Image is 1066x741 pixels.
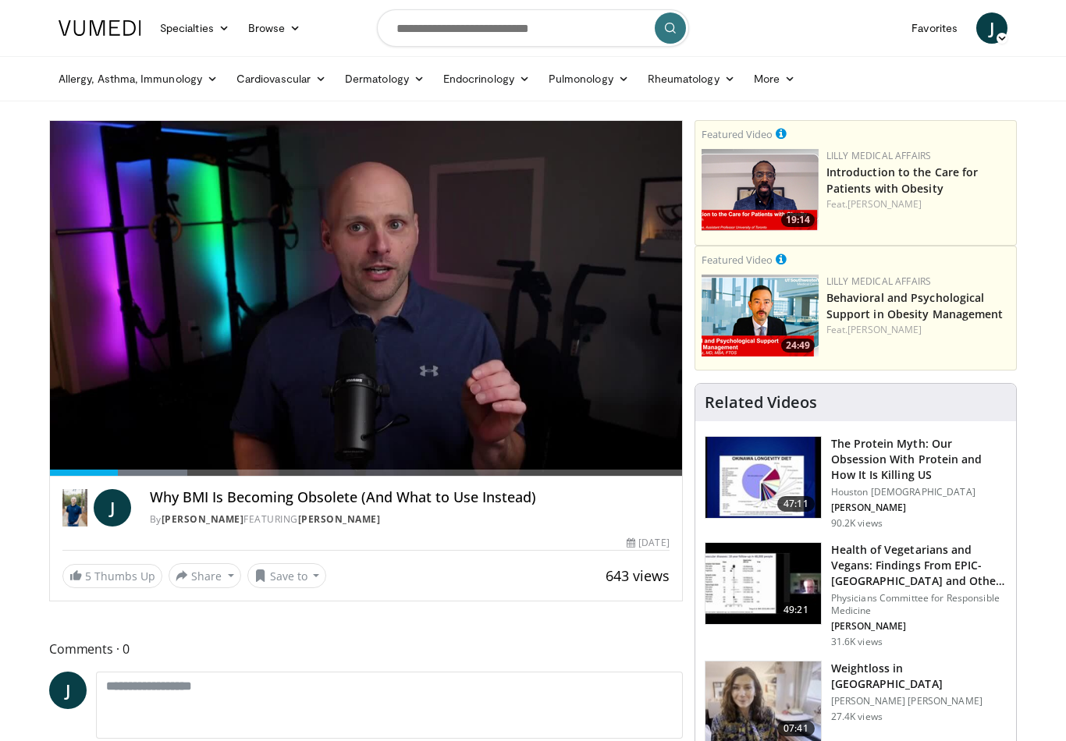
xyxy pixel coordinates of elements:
a: J [49,672,87,709]
small: Featured Video [702,127,773,141]
a: 47:11 The Protein Myth: Our Obsession With Protein and How It Is Killing US Houston [DEMOGRAPHIC_... [705,436,1007,530]
a: Allergy, Asthma, Immunology [49,63,227,94]
a: [PERSON_NAME] [847,323,922,336]
span: 5 [85,569,91,583]
a: Lilly Medical Affairs [826,275,932,288]
h3: Health of Vegetarians and Vegans: Findings From EPIC-[GEOGRAPHIC_DATA] and Othe… [831,542,1007,589]
a: [PERSON_NAME] [847,197,922,211]
a: Specialties [151,12,239,44]
a: J [94,489,131,526]
small: Featured Video [702,253,773,267]
img: 606f2b51-b844-428b-aa21-8c0c72d5a896.150x105_q85_crop-smart_upscale.jpg [705,543,821,624]
a: Dermatology [336,63,434,94]
a: 5 Thumbs Up [62,564,162,588]
a: 49:21 Health of Vegetarians and Vegans: Findings From EPIC-[GEOGRAPHIC_DATA] and Othe… Physicians... [705,542,1007,648]
button: Save to [247,563,327,588]
a: Browse [239,12,311,44]
a: More [744,63,805,94]
img: ba3304f6-7838-4e41-9c0f-2e31ebde6754.png.150x105_q85_crop-smart_upscale.png [702,275,819,356]
img: b7b8b05e-5021-418b-a89a-60a270e7cf82.150x105_q85_crop-smart_upscale.jpg [705,437,821,518]
button: Share [169,563,241,588]
a: Cardiovascular [227,63,336,94]
p: [PERSON_NAME] [831,502,1007,514]
span: 24:49 [781,339,815,353]
span: 643 views [606,566,670,585]
a: J [976,12,1007,44]
div: Feat. [826,323,1010,337]
a: [PERSON_NAME] [298,512,381,526]
div: By FEATURING [150,512,670,526]
a: 24:49 [702,275,819,356]
div: Feat. [826,197,1010,211]
a: Favorites [902,12,967,44]
span: 47:11 [777,496,815,512]
a: Introduction to the Care for Patients with Obesity [826,165,979,196]
video-js: Video Player [50,121,682,477]
a: Lilly Medical Affairs [826,149,932,162]
h4: Why BMI Is Becoming Obsolete (And What to Use Instead) [150,489,670,506]
h3: The Protein Myth: Our Obsession With Protein and How It Is Killing US [831,436,1007,483]
span: 49:21 [777,602,815,618]
img: Dr. Jordan Rennicke [62,489,87,526]
img: VuMedi Logo [59,20,141,36]
p: [PERSON_NAME] [PERSON_NAME] [831,695,1007,707]
h3: Weightloss in [GEOGRAPHIC_DATA] [831,661,1007,692]
p: Houston [DEMOGRAPHIC_DATA] [831,486,1007,498]
p: 90.2K views [831,517,883,530]
a: 19:14 [702,149,819,231]
input: Search topics, interventions [377,9,689,47]
span: 19:14 [781,213,815,227]
p: 27.4K views [831,711,883,723]
a: Rheumatology [638,63,744,94]
span: 07:41 [777,721,815,736]
a: Pulmonology [539,63,638,94]
a: Behavioral and Psychological Support in Obesity Management [826,290,1004,321]
p: Physicians Committee for Responsible Medicine [831,592,1007,617]
p: [PERSON_NAME] [831,620,1007,633]
a: Endocrinology [434,63,539,94]
img: acc2e291-ced4-4dd5-b17b-d06994da28f3.png.150x105_q85_crop-smart_upscale.png [702,149,819,231]
span: Comments 0 [49,639,683,659]
p: 31.6K views [831,636,883,648]
div: [DATE] [627,536,669,550]
a: [PERSON_NAME] [162,512,244,526]
h4: Related Videos [705,393,817,412]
